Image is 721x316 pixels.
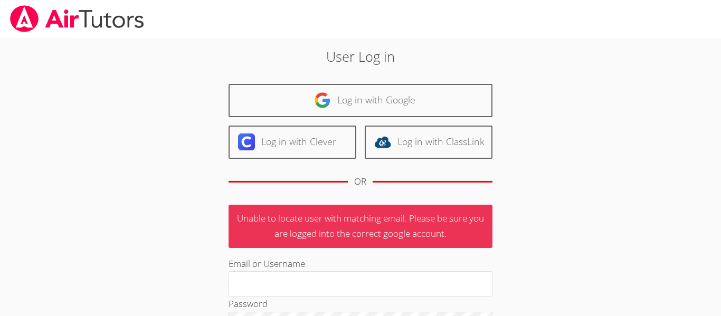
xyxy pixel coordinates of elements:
a: Log in with Clever [229,126,356,159]
img: airtutors_banner-c4298cdbf04f3fff15de1276eac7730deb9818008684d7c2e4769d2f7ddbe033.png [9,5,145,32]
label: Email or Username [229,257,305,270]
img: classlink-logo-d6bb404cc1216ec64c9a2012d9dc4662098be43eaf13dc465df04b49fa7ab582.svg [374,133,391,150]
div: OR [354,174,366,189]
h2: User Log in [166,46,555,66]
img: clever-logo-6eab21bc6e7a338710f1a6ff85c0baf02591cd810cc4098c63d3a4b26e2feb20.svg [238,133,255,150]
p: Unable to locate user with matching email. Please be sure you are logged into the correct google ... [229,205,492,248]
a: Log in with Google [229,84,492,117]
label: Password [229,298,268,310]
img: google-logo-50288ca7cdecda66e5e0955fdab243c47b7ad437acaf1139b6f446037453330a.svg [314,92,331,109]
a: Log in with ClassLink [365,126,492,159]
